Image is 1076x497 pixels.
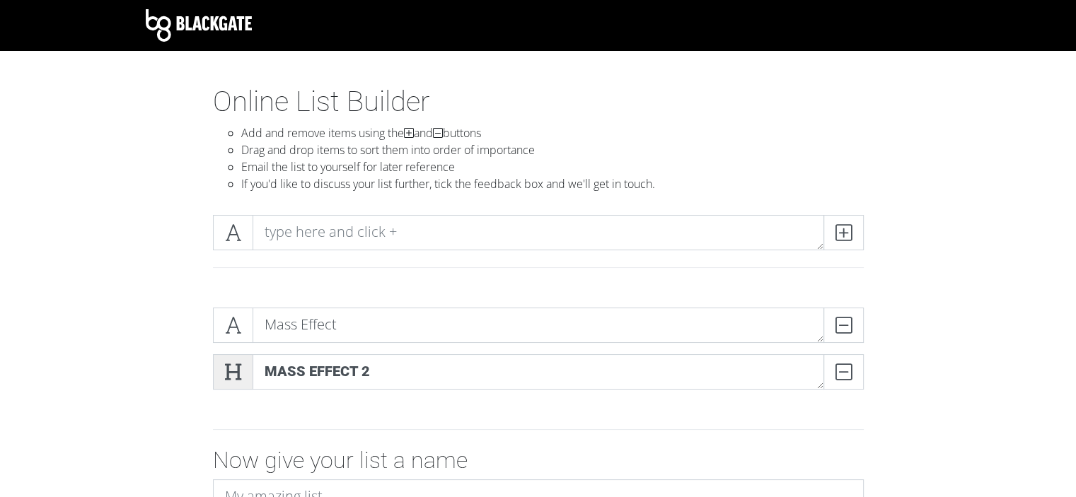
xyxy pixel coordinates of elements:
h2: Now give your list a name [213,447,864,474]
li: Email the list to yourself for later reference [241,158,864,175]
li: If you'd like to discuss your list further, tick the feedback box and we'll get in touch. [241,175,864,192]
li: Drag and drop items to sort them into order of importance [241,141,864,158]
h1: Online List Builder [213,85,864,119]
img: Blackgate [146,9,252,42]
li: Add and remove items using the and buttons [241,124,864,141]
